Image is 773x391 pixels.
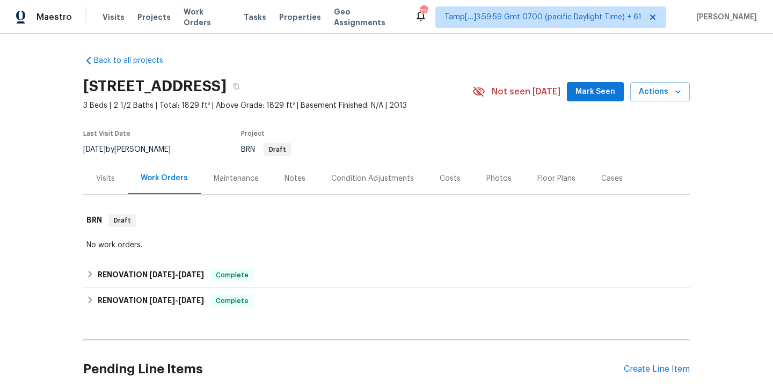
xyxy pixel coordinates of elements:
h6: BRN [86,214,102,227]
div: Maintenance [214,173,259,184]
span: - [149,297,204,304]
span: Last Visit Date [83,130,130,137]
div: Work Orders [141,173,188,183]
div: Create Line Item [624,364,690,374]
span: Mark Seen [575,85,615,99]
span: Project [241,130,265,137]
span: [DATE] [178,271,204,278]
span: Geo Assignments [334,6,402,28]
div: BRN Draft [83,203,690,238]
span: [PERSON_NAME] [692,12,757,23]
div: Notes [285,173,305,184]
div: No work orders. [86,240,687,250]
span: Draft [110,215,135,226]
div: 729 [420,6,427,17]
div: Costs [440,173,461,184]
span: - [149,271,204,278]
div: Cases [601,173,623,184]
span: Actions [639,85,681,99]
span: [DATE] [149,297,175,304]
div: RENOVATION [DATE]-[DATE]Complete [83,262,690,288]
span: [DATE] [149,271,175,278]
div: RENOVATION [DATE]-[DATE]Complete [83,288,690,314]
button: Actions [630,82,690,102]
span: BRN [241,146,291,153]
span: Visits [103,12,125,23]
span: 3 Beds | 2 1/2 Baths | Total: 1829 ft² | Above Grade: 1829 ft² | Basement Finished: N/A | 2013 [83,100,472,111]
span: Complete [212,296,253,306]
span: Tasks [244,13,266,21]
span: Maestro [37,12,72,23]
span: Not seen [DATE] [492,86,560,97]
button: Copy Address [227,77,246,96]
div: by [PERSON_NAME] [83,143,184,156]
h2: [STREET_ADDRESS] [83,81,227,92]
div: Floor Plans [537,173,575,184]
span: [DATE] [178,297,204,304]
button: Mark Seen [567,82,624,102]
span: Projects [137,12,171,23]
span: Work Orders [184,6,231,28]
h6: RENOVATION [98,269,204,282]
h6: RENOVATION [98,294,204,307]
span: Draft [265,146,290,153]
div: Condition Adjustments [331,173,414,184]
span: Tamp[…]3:59:59 Gmt 0700 (pacific Daylight Time) + 61 [444,12,641,23]
a: Back to all projects [83,55,186,66]
span: Properties [279,12,321,23]
span: Complete [212,270,253,281]
div: Visits [96,173,115,184]
div: Photos [486,173,512,184]
span: [DATE] [83,146,106,153]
